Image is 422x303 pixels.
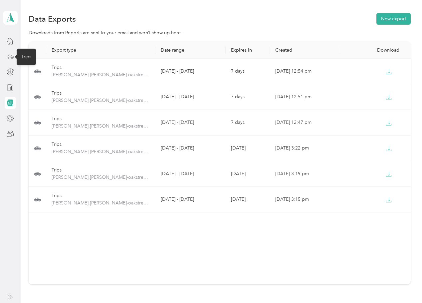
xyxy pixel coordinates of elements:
td: [DATE] 12:51 pm [270,84,340,110]
td: [DATE] 12:47 pm [270,110,340,136]
td: [DATE] [226,187,270,212]
div: Trips [52,115,150,123]
td: [DATE] - [DATE] [155,84,226,110]
td: [DATE] - [DATE] [155,136,226,161]
span: myrna.lee-oakstreethealth.com-trips-2025-09-23-2025-09-23.pdf [52,148,150,155]
div: Download [345,47,405,53]
iframe: Everlance-gr Chat Button Frame [385,266,422,303]
td: [DATE] - [DATE] [155,59,226,84]
div: Trips [52,64,150,71]
td: 7 days [226,59,270,84]
span: myrna.lee-oakstreethealth.com-trips-2025-09-25-2025-09-25.pdf [52,97,150,104]
td: 7 days [226,110,270,136]
td: [DATE] - [DATE] [155,110,226,136]
td: [DATE] 3:19 pm [270,161,340,187]
div: Trips [17,49,36,65]
th: Created [270,42,340,59]
td: [DATE] - [DATE] [155,187,226,212]
td: 7 days [226,84,270,110]
th: Export type [46,42,155,59]
span: myrna.lee-oakstreethealth.com-trips-2025-09-26-2025-09-26.pdf [52,71,150,79]
div: Downloads from Reports are sent to your email and won’t show up here. [29,29,410,36]
td: [DATE] - [DATE] [155,161,226,187]
div: Trips [52,192,150,199]
h1: Data Exports [29,15,76,22]
td: [DATE] 12:54 pm [270,59,340,84]
span: myrna.lee-oakstreethealth.com-trips-2025-09-24-2025-09-24.pdf [52,123,150,130]
span: myrna.lee-oakstreethealth.com-trips-2025-09-20-2025-09-20.pdf [52,174,150,181]
div: Trips [52,141,150,148]
th: Date range [155,42,226,59]
td: [DATE] [226,161,270,187]
button: New export [376,13,411,25]
th: Expires in [226,42,270,59]
div: Trips [52,90,150,97]
span: myrna.lee-oakstreethealth.com-trips-2025-09-18-2025-09-18.pdf [52,199,150,207]
td: [DATE] 3:22 pm [270,136,340,161]
td: [DATE] [226,136,270,161]
div: Trips [52,166,150,174]
td: [DATE] 3:15 pm [270,187,340,212]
